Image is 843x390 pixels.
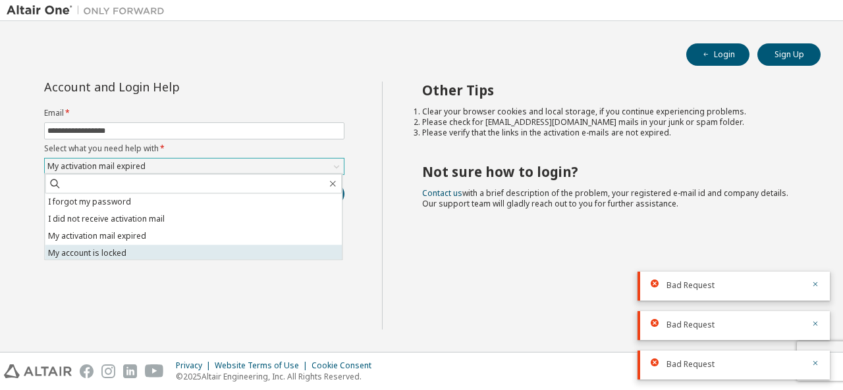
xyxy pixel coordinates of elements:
div: My activation mail expired [45,158,344,174]
img: linkedin.svg [123,364,137,378]
button: Sign Up [757,43,821,66]
li: I forgot my password [45,193,342,210]
img: facebook.svg [80,364,94,378]
div: Website Terms of Use [215,360,312,371]
h2: Other Tips [422,82,798,99]
img: Altair One [7,4,171,17]
button: Login [686,43,749,66]
div: Privacy [176,360,215,371]
h2: Not sure how to login? [422,163,798,180]
span: Bad Request [666,280,715,291]
div: Account and Login Help [44,82,285,92]
span: with a brief description of the problem, your registered e-mail id and company details. Our suppo... [422,187,788,209]
label: Select what you need help with [44,143,344,154]
span: Bad Request [666,320,715,330]
li: Please verify that the links in the activation e-mails are not expired. [422,128,798,138]
a: Contact us [422,187,462,199]
p: © 2025 Altair Engineering, Inc. All Rights Reserved. [176,371,379,382]
img: instagram.svg [101,364,115,378]
div: My activation mail expired [45,159,148,174]
div: Cookie Consent [312,360,379,371]
img: youtube.svg [145,364,164,378]
span: Bad Request [666,359,715,370]
li: Clear your browser cookies and local storage, if you continue experiencing problems. [422,107,798,117]
label: Email [44,108,344,118]
li: Please check for [EMAIL_ADDRESS][DOMAIN_NAME] mails in your junk or spam folder. [422,117,798,128]
img: altair_logo.svg [4,364,72,378]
